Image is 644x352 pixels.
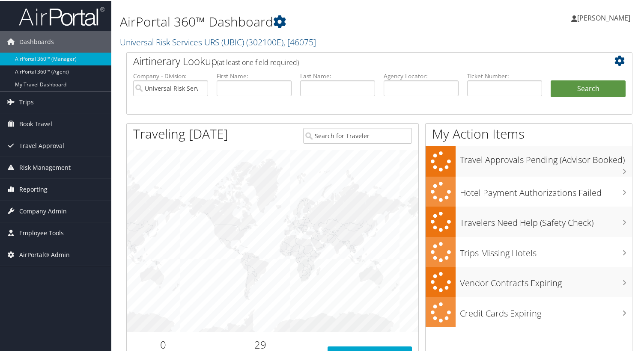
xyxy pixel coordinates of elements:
span: Trips [19,91,34,112]
h2: Airtinerary Lookup [133,53,584,68]
h3: Vendor Contracts Expiring [460,272,632,288]
a: [PERSON_NAME] [571,4,639,30]
span: [PERSON_NAME] [577,12,630,22]
span: ( 302100E ) [246,35,283,47]
a: Travelers Need Help (Safety Check) [426,206,632,236]
h1: My Action Items [426,124,632,142]
label: Company - Division: [133,71,208,80]
h3: Credit Cards Expiring [460,302,632,319]
span: , [ 46075 ] [283,35,316,47]
button: Search [551,80,626,97]
h3: Travel Approvals Pending (Advisor Booked) [460,149,632,165]
span: Dashboards [19,30,54,52]
label: Agency Locator: [384,71,459,80]
span: Company Admin [19,200,67,221]
span: AirPortal® Admin [19,243,70,265]
input: Search for Traveler [303,127,412,143]
img: airportal-logo.png [19,6,104,26]
h3: Hotel Payment Authorizations Failed [460,182,632,198]
span: Risk Management [19,156,71,177]
h2: 29 [206,337,315,351]
a: Universal Risk Services URS (UBIC) [120,35,316,47]
a: Vendor Contracts Expiring [426,266,632,296]
span: Travel Approval [19,134,64,156]
h2: 0 [133,337,193,351]
span: Employee Tools [19,222,64,243]
h1: Traveling [DATE] [133,124,228,142]
span: Book Travel [19,112,52,134]
span: (at least one field required) [217,57,299,66]
a: Travel Approvals Pending (Advisor Booked) [426,145,632,176]
a: Hotel Payment Authorizations Failed [426,176,632,206]
h3: Trips Missing Hotels [460,242,632,258]
label: Last Name: [300,71,375,80]
span: Reporting [19,178,48,199]
a: Trips Missing Hotels [426,236,632,266]
a: Credit Cards Expiring [426,296,632,327]
h1: AirPortal 360™ Dashboard [120,12,466,30]
label: Ticket Number: [467,71,542,80]
h3: Travelers Need Help (Safety Check) [460,212,632,228]
label: First Name: [217,71,292,80]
